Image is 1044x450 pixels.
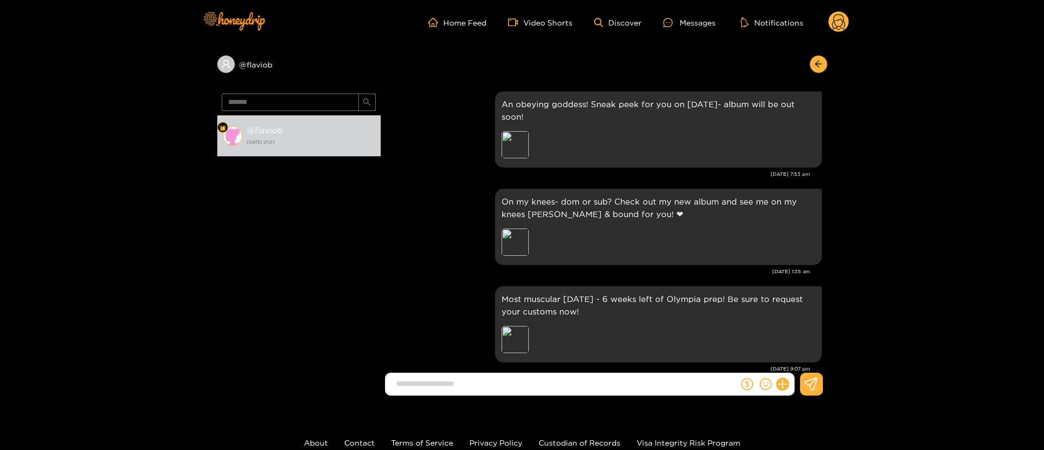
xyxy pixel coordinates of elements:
a: Terms of Service [391,439,453,447]
strong: @ flaviob [247,126,283,135]
span: arrow-left [814,60,822,69]
a: Custodian of Records [539,439,620,447]
div: [DATE] 9:07 pm [386,365,810,373]
span: dollar [741,378,753,390]
a: Video Shorts [508,17,572,27]
a: About [304,439,328,447]
div: Messages [663,16,716,29]
img: Fan Level [219,125,226,131]
a: Visa Integrity Risk Program [637,439,740,447]
a: Home Feed [428,17,486,27]
div: @flaviob [217,56,381,73]
span: home [428,17,443,27]
a: Discover [594,18,642,27]
span: smile [760,378,772,390]
span: video-camera [508,17,523,27]
span: search [363,98,371,107]
div: [DATE] 7:53 pm [386,170,810,178]
img: conversation [223,126,242,146]
p: An obeying goddess! Sneak peek for you on [DATE]- album will be out soon! [502,98,815,123]
button: Notifications [737,17,807,28]
a: Contact [344,439,375,447]
button: dollar [739,376,755,392]
button: arrow-left [810,56,827,73]
span: user [221,59,231,69]
div: [DATE] 1:35 am [386,268,810,275]
strong: [DATE] 21:07 [247,137,375,147]
p: On my knees- dom or sub? Check out my new album and see me on my knees [PERSON_NAME] & bound for ... [502,195,815,220]
div: Aug. 5, 7:53 pm [495,91,822,168]
div: Aug. 25, 9:07 pm [495,286,822,362]
button: search [358,94,376,111]
div: Aug. 8, 1:35 am [495,189,822,265]
p: Most muscular [DATE] - 6 weeks left of Olympia prep! Be sure to request your customs now! [502,293,815,318]
a: Privacy Policy [469,439,522,447]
